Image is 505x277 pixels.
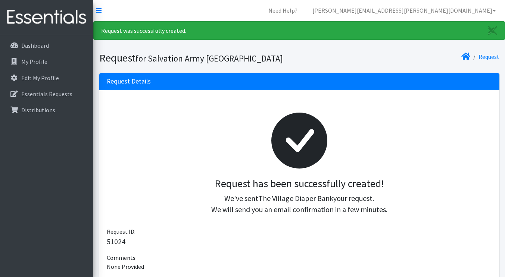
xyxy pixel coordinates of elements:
[262,3,303,18] a: Need Help?
[107,254,137,261] span: Comments:
[3,5,90,30] img: HumanEssentials
[135,53,283,64] small: for Salvation Army [GEOGRAPHIC_DATA]
[21,106,55,114] p: Distributions
[481,22,505,40] a: Close
[107,236,492,247] p: 51024
[21,42,49,49] p: Dashboard
[3,38,90,53] a: Dashboard
[21,58,47,65] p: My Profile
[107,228,135,235] span: Request ID:
[113,177,486,190] h3: Request has been successfully created!
[306,3,502,18] a: [PERSON_NAME][EMAIL_ADDRESS][PERSON_NAME][DOMAIN_NAME]
[21,90,72,98] p: Essentials Requests
[478,53,499,60] a: Request
[113,193,486,215] p: We've sent your request. We will send you an email confirmation in a few minutes.
[258,193,333,203] span: The Village Diaper Bank
[3,70,90,85] a: Edit My Profile
[3,86,90,101] a: Essentials Requests
[107,263,144,270] span: None Provided
[21,74,59,82] p: Edit My Profile
[3,54,90,69] a: My Profile
[93,21,505,40] div: Request was successfully created.
[99,51,297,64] h1: Request
[3,103,90,117] a: Distributions
[107,78,151,85] h3: Request Details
